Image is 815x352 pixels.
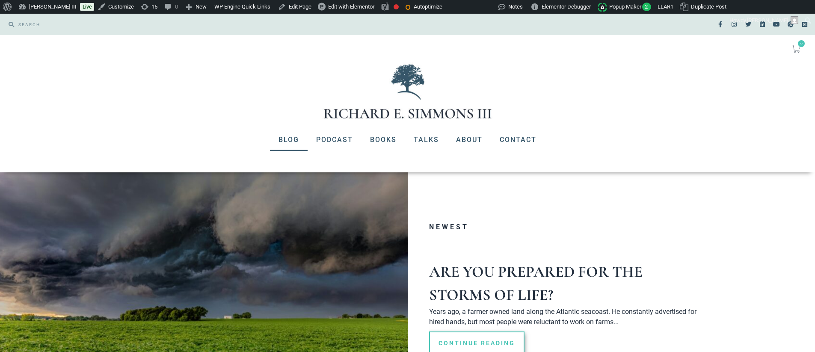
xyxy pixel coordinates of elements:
[448,129,491,151] a: About
[798,40,805,47] span: 0
[429,263,643,304] a: Are You Prepared for the Storms of Life?
[782,39,811,58] a: 0
[405,129,448,151] a: Talks
[429,224,703,231] h3: Newest
[491,129,545,151] a: Contact
[270,129,308,151] a: Blog
[642,3,651,11] span: 2
[747,17,788,24] span: [PERSON_NAME]
[429,307,703,327] p: Years ago, a farmer owned land along the Atlantic seacoast. He constantly advertised for hired ha...
[362,129,405,151] a: Books
[80,3,94,11] a: Live
[308,129,362,151] a: Podcast
[670,3,673,10] span: 1
[328,3,374,10] span: Edit with Elementor
[394,4,399,9] div: Focus keyphrase not set
[450,2,498,12] img: Views over 48 hours. Click for more Jetpack Stats.
[14,18,403,31] input: SEARCH
[726,14,802,27] a: Howdy,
